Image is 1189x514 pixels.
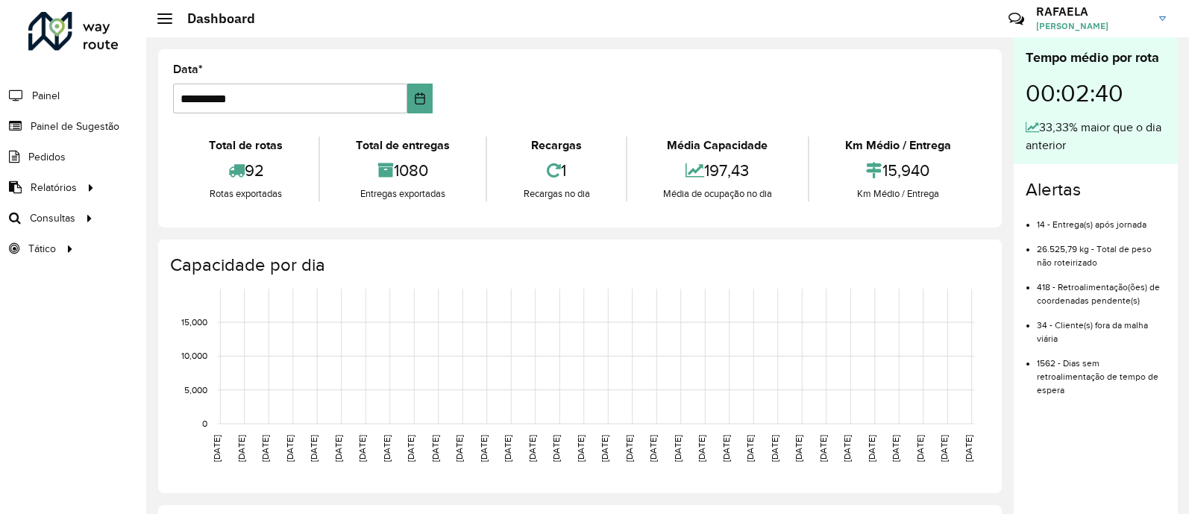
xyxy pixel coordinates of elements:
text: [DATE] [430,435,440,462]
div: 1 [491,154,621,187]
span: Tático [28,241,56,257]
li: 418 - Retroalimentação(ões) de coordenadas pendente(s) [1037,269,1166,307]
text: [DATE] [333,435,343,462]
text: [DATE] [891,435,900,462]
text: [DATE] [576,435,586,462]
div: 33,33% maior que o dia anterior [1026,119,1166,154]
li: 34 - Cliente(s) fora da malha viária [1037,307,1166,345]
div: 197,43 [631,154,804,187]
text: [DATE] [357,435,367,462]
div: Entregas exportadas [324,187,482,201]
text: [DATE] [770,435,779,462]
text: 15,000 [181,317,207,327]
text: [DATE] [527,435,537,462]
div: Total de rotas [177,137,315,154]
text: [DATE] [867,435,876,462]
div: Média de ocupação no dia [631,187,804,201]
text: [DATE] [939,435,949,462]
h4: Capacidade por dia [170,254,987,276]
text: [DATE] [212,435,222,462]
a: Contato Rápido [1000,3,1032,35]
text: [DATE] [479,435,489,462]
div: 92 [177,154,315,187]
li: 1562 - Dias sem retroalimentação de tempo de espera [1037,345,1166,397]
text: [DATE] [309,435,319,462]
text: [DATE] [260,435,270,462]
span: Painel [32,88,60,104]
span: Relatórios [31,180,77,195]
span: Consultas [30,210,75,226]
text: [DATE] [842,435,852,462]
text: [DATE] [721,435,731,462]
div: Recargas [491,137,621,154]
text: [DATE] [648,435,658,462]
div: Recargas no dia [491,187,621,201]
div: Km Médio / Entrega [813,187,983,201]
text: [DATE] [406,435,415,462]
span: Pedidos [28,149,66,165]
h2: Dashboard [172,10,255,27]
text: [DATE] [551,435,561,462]
h4: Alertas [1026,179,1166,201]
text: [DATE] [697,435,706,462]
text: [DATE] [915,435,925,462]
text: [DATE] [794,435,803,462]
li: 14 - Entrega(s) após jornada [1037,207,1166,231]
span: [PERSON_NAME] [1036,19,1148,33]
text: [DATE] [818,435,828,462]
text: [DATE] [745,435,755,462]
div: 15,940 [813,154,983,187]
div: Média Capacidade [631,137,804,154]
div: 1080 [324,154,482,187]
text: 5,000 [184,385,207,395]
div: Tempo médio por rota [1026,48,1166,68]
div: 00:02:40 [1026,68,1166,119]
text: [DATE] [454,435,464,462]
text: [DATE] [382,435,392,462]
text: 0 [202,419,207,428]
h3: RAFAELA [1036,4,1148,19]
li: 26.525,79 kg - Total de peso não roteirizado [1037,231,1166,269]
text: [DATE] [503,435,512,462]
label: Data [173,60,203,78]
div: Total de entregas [324,137,482,154]
text: [DATE] [285,435,295,462]
text: [DATE] [624,435,634,462]
text: 10,000 [181,351,207,360]
div: Rotas exportadas [177,187,315,201]
text: [DATE] [600,435,609,462]
div: Km Médio / Entrega [813,137,983,154]
text: [DATE] [673,435,683,462]
span: Painel de Sugestão [31,119,119,134]
button: Choose Date [407,84,433,113]
text: [DATE] [236,435,246,462]
text: [DATE] [964,435,973,462]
